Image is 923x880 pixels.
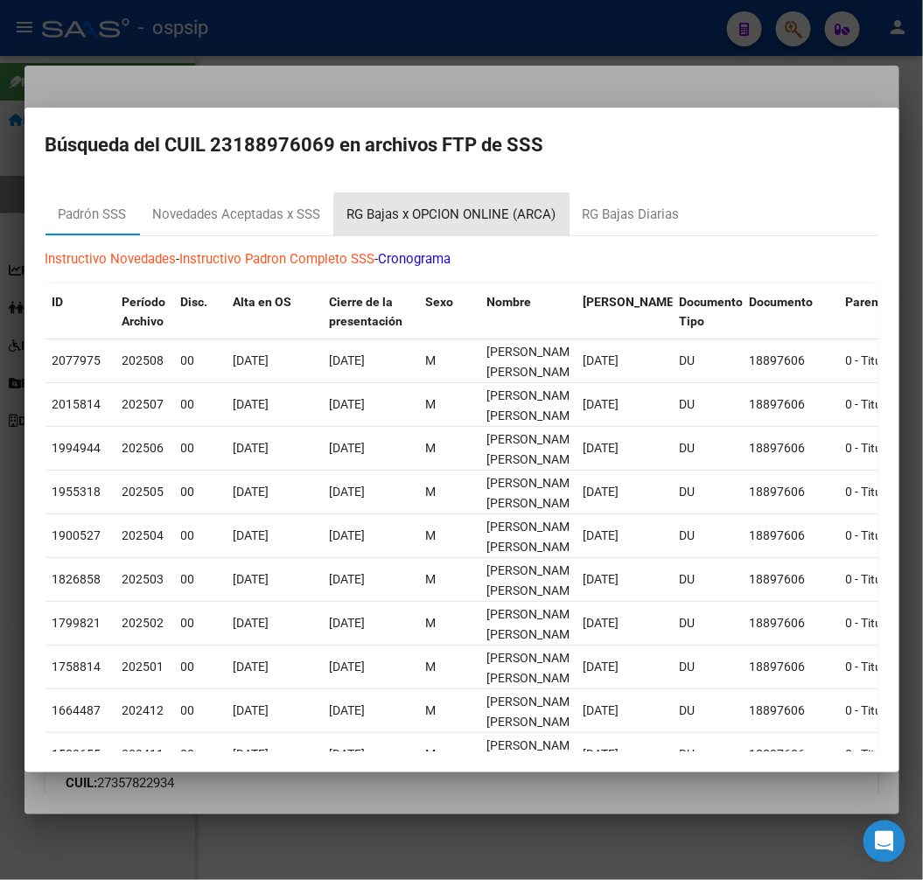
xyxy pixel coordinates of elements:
[122,703,164,717] span: 202412
[846,353,897,367] span: 0 - Titular
[234,353,269,367] span: [DATE]
[487,295,532,309] span: Nombre
[153,205,321,225] div: Novedades Aceptadas x SSS
[330,528,366,542] span: [DATE]
[227,283,323,341] datatable-header-cell: Alta en OS
[234,572,269,586] span: [DATE]
[181,526,220,546] div: 00
[234,747,269,761] span: [DATE]
[323,283,419,341] datatable-header-cell: Cierre de la presentación
[181,482,220,502] div: 00
[59,205,127,225] div: Padrón SSS
[750,613,832,633] div: 18897606
[234,295,292,309] span: Alta en OS
[181,701,220,721] div: 00
[487,345,581,379] span: ARMELLA JOSE RAUL
[487,607,581,641] span: ARMELLA JOSE RAUL
[426,747,437,761] span: M
[122,295,166,329] span: Período Archivo
[680,744,736,765] div: DU
[330,485,366,499] span: [DATE]
[680,569,736,590] div: DU
[45,251,177,267] a: Instructivo Novedades
[419,283,480,341] datatable-header-cell: Sexo
[584,616,619,630] span: [DATE]
[234,528,269,542] span: [DATE]
[584,397,619,411] span: [DATE]
[750,482,832,502] div: 18897606
[330,616,366,630] span: [DATE]
[846,660,897,674] span: 0 - Titular
[330,747,366,761] span: [DATE]
[330,353,366,367] span: [DATE]
[750,351,832,371] div: 18897606
[487,738,581,772] span: ARMELLA JOSE RAUL
[181,657,220,677] div: 00
[846,616,897,630] span: 0 - Titular
[426,397,437,411] span: M
[846,485,897,499] span: 0 - Titular
[122,485,164,499] span: 202505
[846,703,897,717] span: 0 - Titular
[680,438,736,458] div: DU
[234,660,269,674] span: [DATE]
[330,441,366,455] span: [DATE]
[584,485,619,499] span: [DATE]
[487,520,581,554] span: ARMELLA JOSE RAUL
[584,295,682,309] span: [PERSON_NAME].
[52,660,101,674] span: 1758814
[864,821,906,863] div: Open Intercom Messenger
[750,657,832,677] div: 18897606
[480,283,577,341] datatable-header-cell: Nombre
[846,572,897,586] span: 0 - Titular
[330,572,366,586] span: [DATE]
[52,353,101,367] span: 2077975
[584,528,619,542] span: [DATE]
[846,528,897,542] span: 0 - Titular
[122,528,164,542] span: 202504
[122,660,164,674] span: 202501
[52,528,101,542] span: 1900527
[181,295,208,309] span: Disc.
[52,397,101,411] span: 2015814
[330,397,366,411] span: [DATE]
[181,351,220,371] div: 00
[487,476,581,510] span: ARMELLA JOSE RAUL
[426,616,437,630] span: M
[181,395,220,415] div: 00
[680,701,736,721] div: DU
[426,703,437,717] span: M
[487,432,581,466] span: ARMELLA JOSE RAUL
[846,441,897,455] span: 0 - Titular
[181,438,220,458] div: 00
[487,563,581,597] span: ARMELLA JOSE RAUL
[115,283,174,341] datatable-header-cell: Período Archivo
[45,129,878,162] h2: Búsqueda del CUIL 23188976069 en archivos FTP de SSS
[846,295,910,309] span: Parentesco
[680,395,736,415] div: DU
[181,744,220,765] div: 00
[234,485,269,499] span: [DATE]
[52,616,101,630] span: 1799821
[122,441,164,455] span: 202506
[680,526,736,546] div: DU
[45,283,115,341] datatable-header-cell: ID
[584,747,619,761] span: [DATE]
[426,441,437,455] span: M
[330,703,366,717] span: [DATE]
[584,572,619,586] span: [DATE]
[234,397,269,411] span: [DATE]
[584,660,619,674] span: [DATE]
[174,283,227,341] datatable-header-cell: Disc.
[426,485,437,499] span: M
[52,747,101,761] span: 1583655
[487,651,581,685] span: ARMELLA JOSE RAUL
[673,283,743,341] datatable-header-cell: Documento Tipo
[584,353,619,367] span: [DATE]
[680,657,736,677] div: DU
[680,351,736,371] div: DU
[584,703,619,717] span: [DATE]
[52,295,64,309] span: ID
[846,747,897,761] span: 0 - Titular
[52,485,101,499] span: 1955318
